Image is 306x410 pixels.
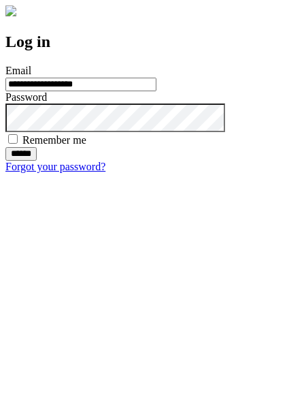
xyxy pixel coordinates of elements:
label: Password [5,91,47,103]
label: Remember me [22,134,86,146]
a: Forgot your password? [5,161,105,172]
img: logo-4e3dc11c47720685a147b03b5a06dd966a58ff35d612b21f08c02c0306f2b779.png [5,5,16,16]
label: Email [5,65,31,76]
h2: Log in [5,33,301,51]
